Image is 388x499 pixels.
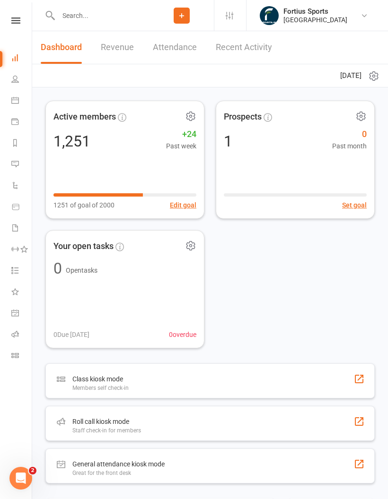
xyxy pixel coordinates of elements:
span: +24 [166,128,196,141]
a: Calendar [11,91,33,112]
div: Roll call kiosk mode [72,416,141,427]
a: People [11,69,33,91]
span: 0 overdue [169,329,196,340]
a: Dashboard [11,48,33,69]
a: What's New [11,282,33,303]
button: Set goal [342,200,367,210]
div: Great for the front desk [72,470,165,476]
div: Members self check-in [72,385,129,391]
span: Past month [332,141,367,151]
a: Attendance [153,31,197,64]
div: Fortius Sports [283,7,347,16]
span: Past week [166,141,196,151]
div: 1,251 [53,134,90,149]
a: General attendance kiosk mode [11,303,33,325]
a: Payments [11,112,33,133]
a: Dashboard [41,31,82,64]
div: [GEOGRAPHIC_DATA] [283,16,347,24]
input: Search... [55,9,150,22]
span: Prospects [224,110,262,124]
a: Class kiosk mode [11,346,33,367]
a: Product Sales [11,197,33,218]
a: Recent Activity [216,31,272,64]
span: [DATE] [340,70,362,81]
iframe: Intercom live chat [9,467,32,490]
button: Edit goal [170,200,196,210]
span: 2 [29,467,36,474]
a: Roll call kiosk mode [11,325,33,346]
span: 0 [332,128,367,141]
a: Reports [11,133,33,155]
span: Open tasks [66,267,97,274]
span: 1251 of goal of 2000 [53,200,115,210]
img: thumb_image1743802567.png [260,6,279,25]
div: Staff check-in for members [72,427,141,434]
span: 0 Due [DATE] [53,329,89,340]
div: 1 [224,134,232,149]
span: Your open tasks [53,240,114,253]
div: Class kiosk mode [72,373,129,385]
div: General attendance kiosk mode [72,458,165,470]
a: Revenue [101,31,134,64]
div: 0 [53,261,62,276]
span: Active members [53,110,116,124]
